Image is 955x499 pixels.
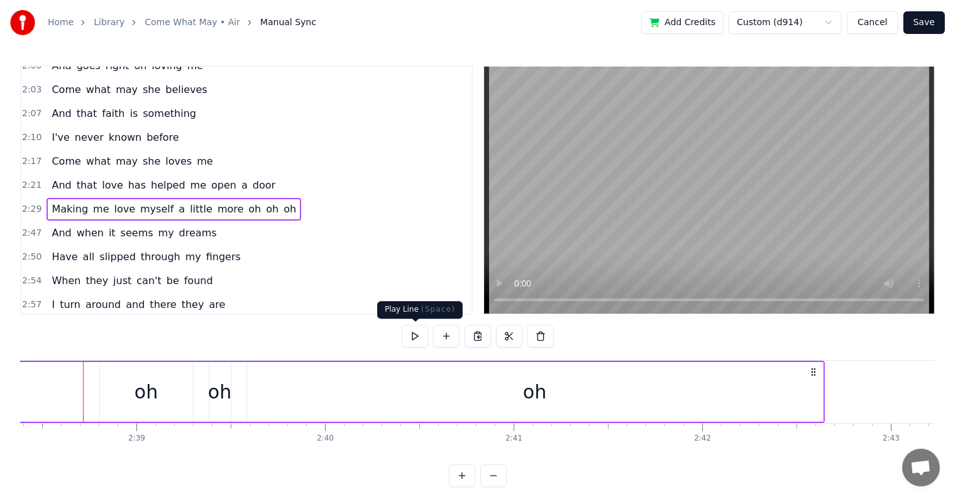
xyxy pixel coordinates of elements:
[50,249,79,264] span: Have
[22,179,41,192] span: 2:21
[141,82,162,97] span: she
[22,131,41,144] span: 2:10
[75,106,99,121] span: that
[75,178,99,192] span: that
[505,434,522,444] div: 2:41
[94,16,124,29] a: Library
[75,226,105,240] span: when
[129,106,140,121] span: is
[145,16,240,29] a: Come What May • Air
[112,273,133,288] span: just
[164,82,208,97] span: believes
[902,449,940,486] div: Open chat
[207,297,226,312] span: are
[85,82,112,97] span: what
[50,226,72,240] span: And
[101,178,124,192] span: love
[58,297,82,312] span: turn
[903,11,945,34] button: Save
[148,297,177,312] span: there
[210,178,238,192] span: open
[317,434,334,444] div: 2:40
[119,226,155,240] span: seems
[50,273,82,288] span: When
[92,202,110,216] span: me
[84,273,109,288] span: they
[22,203,41,216] span: 2:29
[694,434,711,444] div: 2:42
[50,82,82,97] span: Come
[164,154,193,168] span: loves
[216,202,245,216] span: more
[240,178,249,192] span: a
[135,378,158,406] div: oh
[22,275,41,287] span: 2:54
[22,155,41,168] span: 2:17
[184,249,202,264] span: my
[114,154,139,168] span: may
[523,378,546,406] div: oh
[98,249,137,264] span: slipped
[377,301,463,319] div: Play Line
[22,84,41,96] span: 2:03
[50,154,82,168] span: Come
[421,305,455,314] span: ( Space )
[50,130,70,145] span: I've
[157,226,175,240] span: my
[265,202,280,216] span: oh
[124,297,146,312] span: and
[847,11,898,34] button: Cancel
[189,202,214,216] span: little
[139,202,175,216] span: myself
[84,297,122,312] span: around
[50,297,56,312] span: I
[196,154,214,168] span: me
[205,249,242,264] span: fingers
[10,10,35,35] img: youka
[150,178,187,192] span: helped
[74,130,105,145] span: never
[101,106,126,121] span: faith
[247,202,262,216] span: oh
[127,178,147,192] span: has
[128,434,145,444] div: 2:39
[141,106,197,121] span: something
[141,154,162,168] span: she
[189,178,207,192] span: me
[82,249,96,264] span: all
[50,202,89,216] span: Making
[140,249,182,264] span: through
[22,251,41,263] span: 2:50
[177,202,186,216] span: a
[183,273,214,288] span: found
[22,227,41,239] span: 2:47
[883,434,900,444] div: 2:43
[108,226,117,240] span: it
[113,202,137,216] span: love
[135,273,162,288] span: can't
[114,82,139,97] span: may
[178,226,218,240] span: dreams
[145,130,180,145] span: before
[48,16,316,29] nav: breadcrumb
[48,16,74,29] a: Home
[50,178,72,192] span: And
[251,178,277,192] span: door
[108,130,143,145] span: known
[165,273,180,288] span: be
[22,107,41,120] span: 2:07
[85,154,112,168] span: what
[22,299,41,311] span: 2:57
[180,297,206,312] span: they
[50,106,72,121] span: And
[208,378,231,406] div: oh
[641,11,724,34] button: Add Credits
[282,202,297,216] span: oh
[260,16,316,29] span: Manual Sync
